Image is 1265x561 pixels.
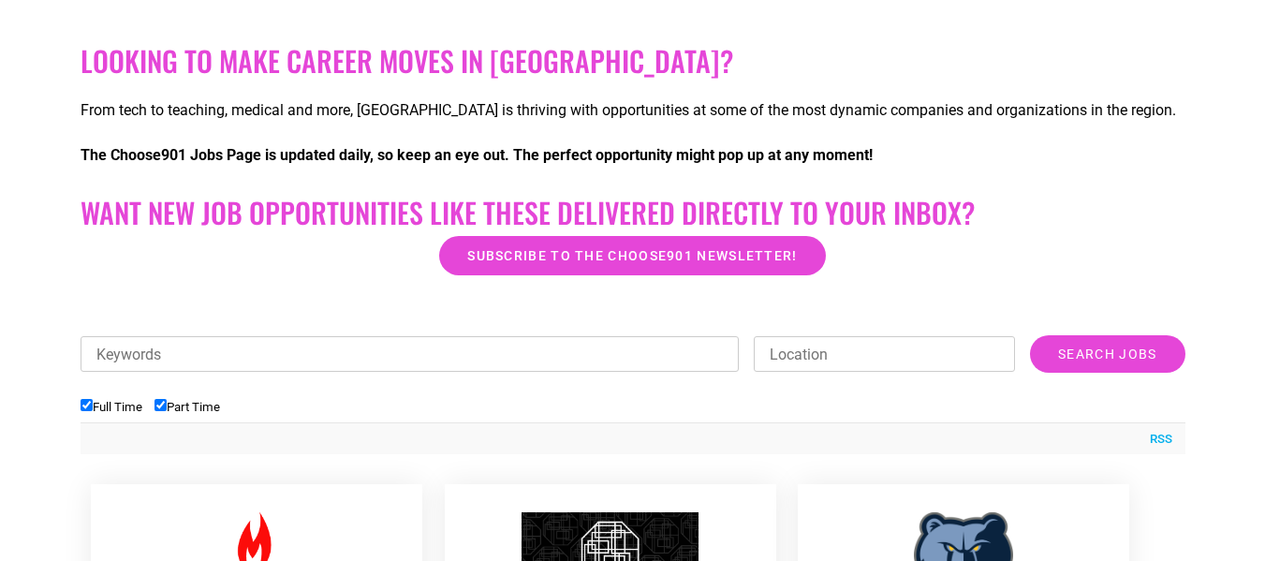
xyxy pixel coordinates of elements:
[81,399,93,411] input: Full Time
[439,236,825,275] a: Subscribe to the Choose901 newsletter!
[81,146,873,164] strong: The Choose901 Jobs Page is updated daily, so keep an eye out. The perfect opportunity might pop u...
[1030,335,1184,373] input: Search Jobs
[754,336,1015,372] input: Location
[154,400,220,414] label: Part Time
[81,196,1185,229] h2: Want New Job Opportunities like these Delivered Directly to your Inbox?
[81,400,142,414] label: Full Time
[1140,430,1172,449] a: RSS
[81,99,1185,122] p: From tech to teaching, medical and more, [GEOGRAPHIC_DATA] is thriving with opportunities at some...
[467,249,797,262] span: Subscribe to the Choose901 newsletter!
[81,44,1185,78] h2: Looking to make career moves in [GEOGRAPHIC_DATA]?
[81,336,740,372] input: Keywords
[154,399,167,411] input: Part Time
